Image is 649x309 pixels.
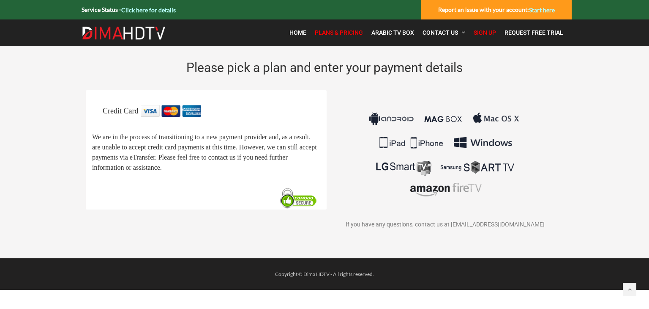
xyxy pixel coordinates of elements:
[315,29,363,36] span: Plans & Pricing
[82,6,176,13] strong: Service Status -
[285,24,311,41] a: Home
[500,24,567,41] a: Request Free Trial
[623,283,636,296] a: Back to top
[103,107,138,115] span: Credit Card
[418,24,469,41] a: Contact Us
[289,29,306,36] span: Home
[367,24,418,41] a: Arabic TV Box
[504,29,563,36] span: Request Free Trial
[423,29,458,36] span: Contact Us
[371,29,414,36] span: Arabic TV Box
[346,221,545,228] span: If you have any questions, contact us at [EMAIL_ADDRESS][DOMAIN_NAME]
[438,6,555,13] strong: Report an issue with your account:
[82,26,166,40] img: Dima HDTV
[121,6,176,14] a: Click here for details
[92,134,317,171] span: We are in the process of transitioning to a new payment provider and, as a result, are unable to ...
[529,6,555,14] a: Start here
[77,269,572,279] div: Copyright © Dima HDTV - All rights reserved.
[311,24,367,41] a: Plans & Pricing
[469,24,500,41] a: Sign Up
[186,60,463,75] span: Please pick a plan and enter your payment details
[474,29,496,36] span: Sign Up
